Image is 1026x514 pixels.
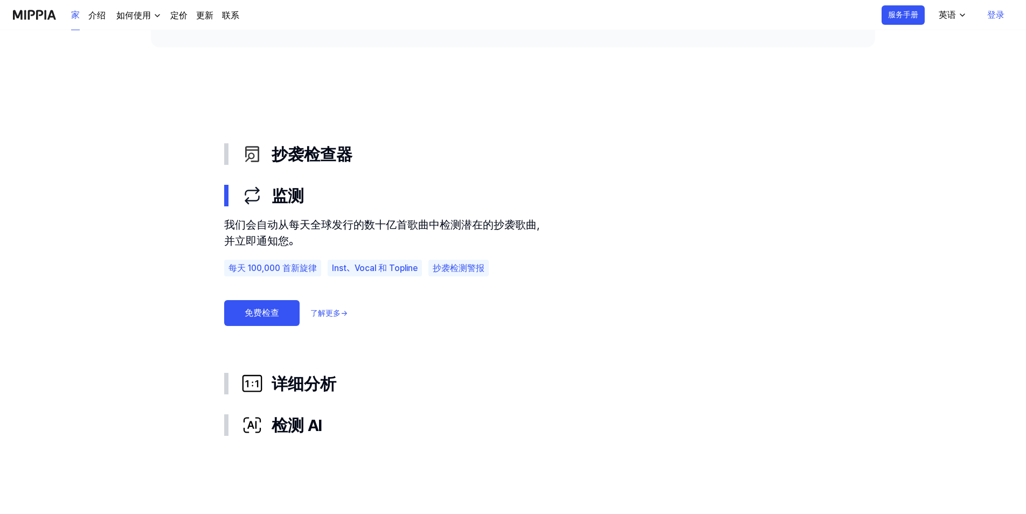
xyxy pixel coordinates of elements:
a: 联系 [222,9,239,22]
div: 每天 100,000 首新旋律 [224,260,321,277]
div: 监测 [224,217,802,363]
font: 抄袭检查器 [272,142,352,166]
div: Inst、Vocal 和 Topline [328,260,422,277]
a: 家 [71,1,80,30]
a: 更新 [196,9,213,22]
div: 抄袭检测警报 [428,260,489,277]
a: 免费检查 [224,300,300,326]
div: 英语 [937,9,958,22]
font: 检测 AI [272,413,322,437]
a: 定价 [170,9,188,22]
a: 了解更多→ [310,308,348,319]
font: 监测 [272,184,304,208]
button: 监测 [224,175,802,217]
button: 英语 [930,4,973,26]
font: 详细分析 [272,372,336,396]
div: 如何使用 [114,9,153,22]
button: 服务手册 [882,5,925,25]
button: 检测 AI [224,405,802,446]
button: 详细分析 [224,363,802,405]
button: 如何使用 [114,9,162,22]
a: 介绍 [88,9,106,22]
button: 抄袭检查器 [224,134,802,175]
img: 下 [153,11,162,20]
div: 我们会自动从每天全球发行的数十亿首歌曲中检测潜在的抄袭歌曲，并立即通知您。 [224,217,515,249]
